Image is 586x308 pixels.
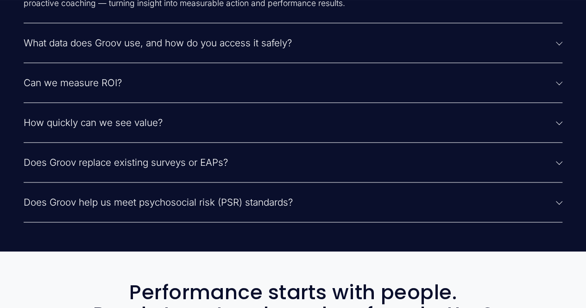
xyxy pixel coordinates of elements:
[24,103,563,142] button: How quickly can we see value?
[24,182,563,222] button: Does Groov help us meet psychosocial risk (PSR) standards?
[24,143,563,182] button: Does Groov replace existing surveys or EAPs?
[24,37,556,49] span: What data does Groov use, and how do you access it safely?
[24,157,556,168] span: Does Groov replace existing surveys or EAPs?
[24,23,563,63] button: What data does Groov use, and how do you access it safely?
[24,196,556,208] span: Does Groov help us meet psychosocial risk (PSR) standards?
[24,117,556,128] span: How quickly can we see value?
[24,77,556,88] span: Can we measure ROI?
[24,63,563,102] button: Can we measure ROI?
